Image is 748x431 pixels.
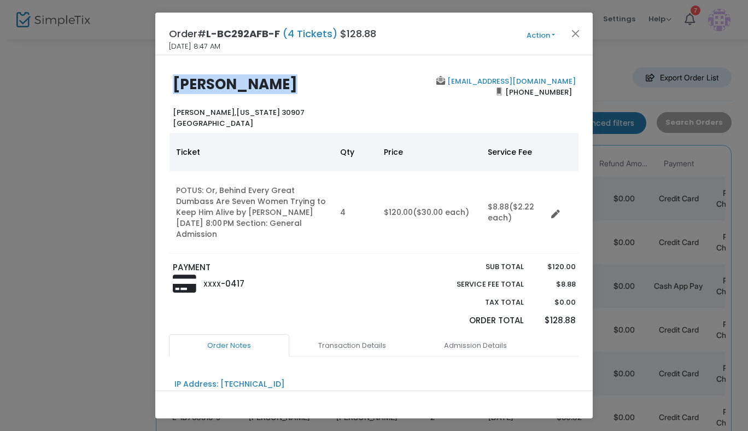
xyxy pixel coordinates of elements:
[445,76,576,86] a: [EMAIL_ADDRESS][DOMAIN_NAME]
[431,279,524,290] p: Service Fee Total
[334,133,377,171] th: Qty
[534,314,575,327] p: $128.88
[173,261,369,274] p: PAYMENT
[170,133,334,171] th: Ticket
[292,334,412,357] a: Transaction Details
[170,171,334,254] td: POTUS: Or, Behind Every Great Dumbass Are Seven Women Trying to Keep Him Alive by [PERSON_NAME] [...
[481,133,547,171] th: Service Fee
[377,171,481,254] td: $120.00
[169,26,376,41] h4: Order# $128.88
[534,279,575,290] p: $8.88
[174,378,285,390] div: IP Address: [TECHNICAL_ID]
[431,297,524,308] p: Tax Total
[413,207,469,218] span: ($30.00 each)
[534,261,575,272] p: $120.00
[534,297,575,308] p: $0.00
[170,133,578,254] div: Data table
[280,27,340,40] span: (4 Tickets)
[481,171,547,254] td: $8.88
[169,41,220,52] span: [DATE] 8:47 AM
[173,107,305,129] b: [US_STATE] 30907 [GEOGRAPHIC_DATA]
[173,107,236,118] span: [PERSON_NAME],
[169,334,289,357] a: Order Notes
[431,261,524,272] p: Sub total
[569,26,583,40] button: Close
[508,30,574,42] button: Action
[431,314,524,327] p: Order Total
[203,279,221,289] span: XXXX
[415,334,535,357] a: Admission Details
[488,201,534,223] span: ($2.22 each)
[377,133,481,171] th: Price
[502,83,576,101] span: [PHONE_NUMBER]
[221,278,244,289] span: -0417
[206,27,280,40] span: L-BC292AFB-F
[334,171,377,254] td: 4
[173,74,297,94] b: [PERSON_NAME]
